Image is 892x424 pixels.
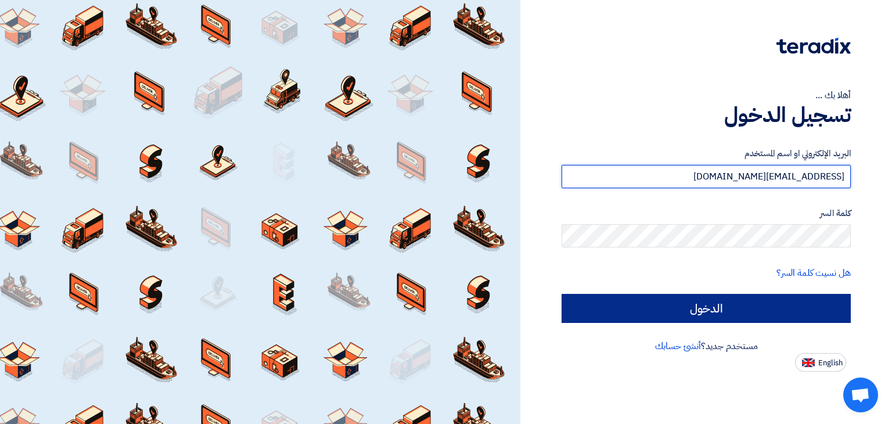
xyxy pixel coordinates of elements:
[562,88,851,102] div: أهلا بك ...
[818,359,843,367] span: English
[843,378,878,412] div: Open chat
[562,165,851,188] input: أدخل بريد العمل الإلكتروني او اسم المستخدم الخاص بك ...
[562,207,851,220] label: كلمة السر
[562,147,851,160] label: البريد الإلكتروني او اسم المستخدم
[562,339,851,353] div: مستخدم جديد؟
[802,358,815,367] img: en-US.png
[562,294,851,323] input: الدخول
[562,102,851,128] h1: تسجيل الدخول
[795,353,846,372] button: English
[776,266,851,280] a: هل نسيت كلمة السر؟
[655,339,701,353] a: أنشئ حسابك
[776,38,851,54] img: Teradix logo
